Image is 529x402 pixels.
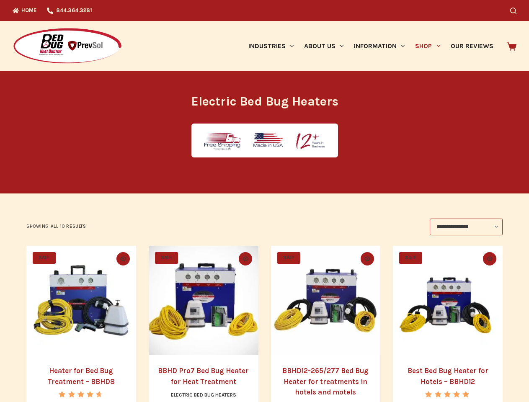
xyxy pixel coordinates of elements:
button: Quick view toggle [361,252,374,265]
a: BBHD12-265/277 Bed Bug Heater for treatments in hotels and motels [271,246,381,356]
a: BBHD Pro7 Bed Bug Heater for Heat Treatment [158,366,249,386]
a: Industries [243,21,299,71]
select: Shop order [430,219,503,235]
a: Shop [410,21,445,71]
img: Prevsol/Bed Bug Heat Doctor [13,28,122,65]
h1: Electric Bed Bug Heaters [108,92,422,111]
a: Heater for Bed Bug Treatment - BBHD8 [26,246,136,356]
span: SALE [155,252,178,264]
a: Our Reviews [445,21,498,71]
a: Best Bed Bug Heater for Hotels - BBHD12 [393,246,503,356]
div: Rated 4.67 out of 5 [59,391,103,397]
a: Electric Bed Bug Heaters [171,392,236,398]
a: BBHD12-265/277 Bed Bug Heater for treatments in hotels and motels [282,366,369,396]
a: Heater for Bed Bug Treatment – BBHD8 [48,366,115,386]
span: SALE [399,252,422,264]
p: Showing all 10 results [26,223,86,230]
span: SALE [33,252,56,264]
button: Quick view toggle [116,252,130,265]
a: About Us [299,21,348,71]
a: Best Bed Bug Heater for Hotels – BBHD12 [408,366,488,386]
button: Quick view toggle [483,252,496,265]
button: Search [510,8,516,14]
div: Rated 5.00 out of 5 [425,391,470,397]
a: Information [349,21,410,71]
span: SALE [277,252,300,264]
a: BBHD Pro7 Bed Bug Heater for Heat Treatment [149,246,258,356]
nav: Primary [243,21,498,71]
button: Quick view toggle [239,252,252,265]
